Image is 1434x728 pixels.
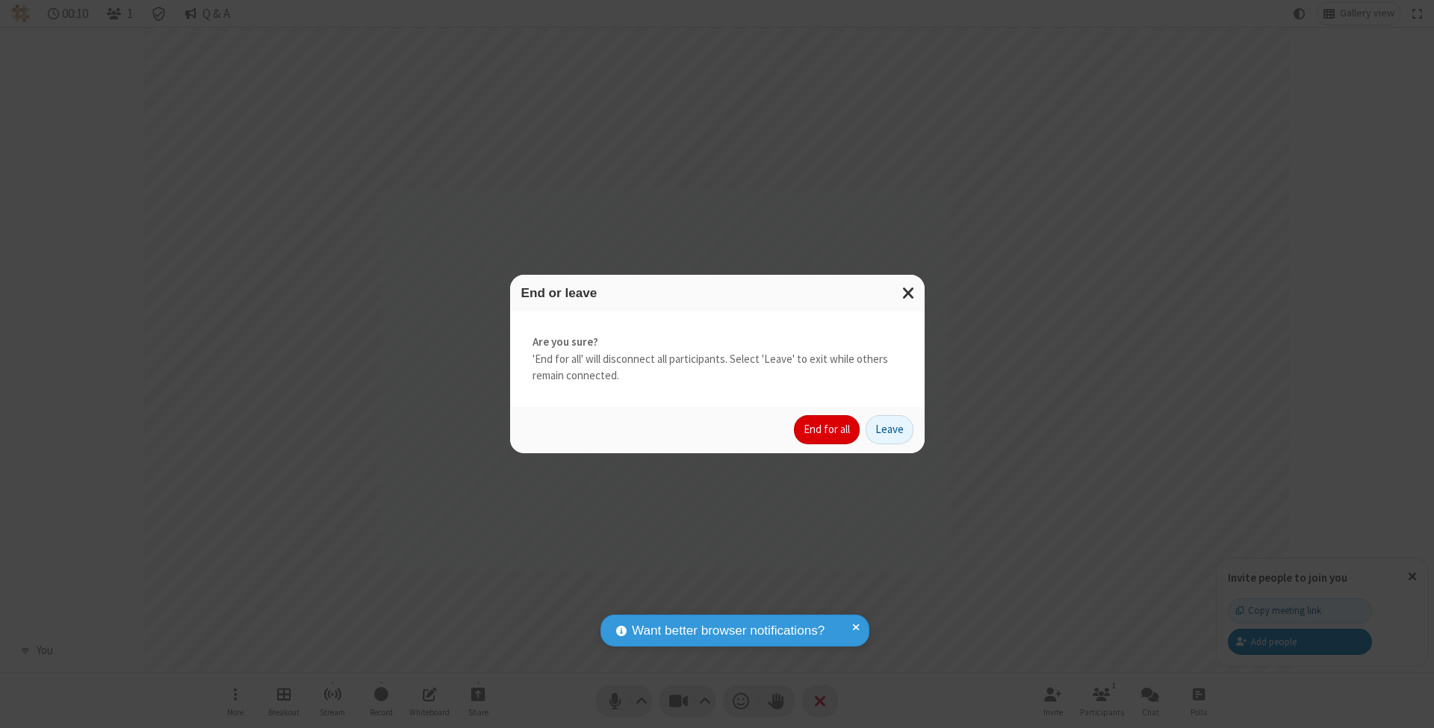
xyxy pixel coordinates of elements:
button: End for all [794,415,860,445]
span: Want better browser notifications? [632,621,825,641]
button: Close modal [893,275,925,311]
button: Leave [866,415,913,445]
strong: Are you sure? [533,334,902,351]
div: 'End for all' will disconnect all participants. Select 'Leave' to exit while others remain connec... [510,311,925,407]
h3: End or leave [521,286,913,300]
